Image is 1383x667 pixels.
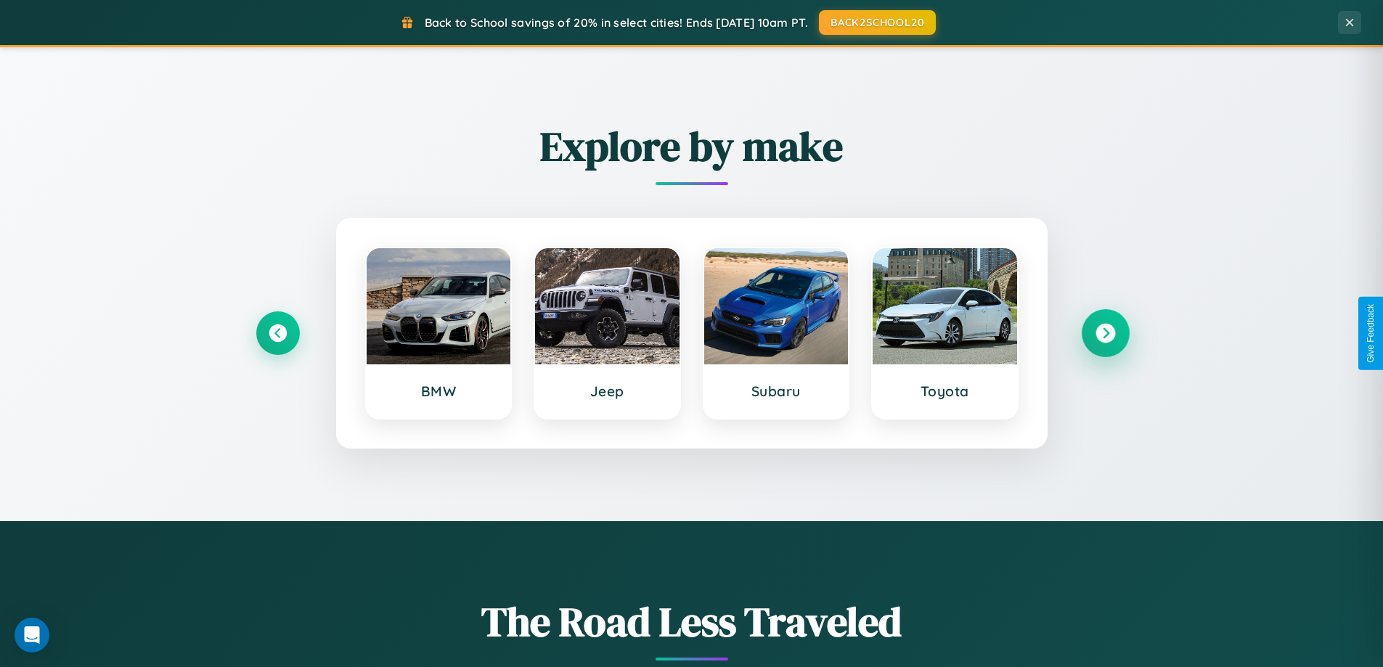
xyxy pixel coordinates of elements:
h3: Jeep [550,382,665,400]
h1: The Road Less Traveled [256,594,1127,650]
button: BACK2SCHOOL20 [819,10,936,35]
div: Give Feedback [1366,304,1376,363]
h3: BMW [381,382,497,400]
h3: Toyota [887,382,1003,400]
div: Open Intercom Messenger [15,618,49,652]
h3: Subaru [719,382,834,400]
span: Back to School savings of 20% in select cities! Ends [DATE] 10am PT. [425,15,808,30]
h2: Explore by make [256,118,1127,174]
